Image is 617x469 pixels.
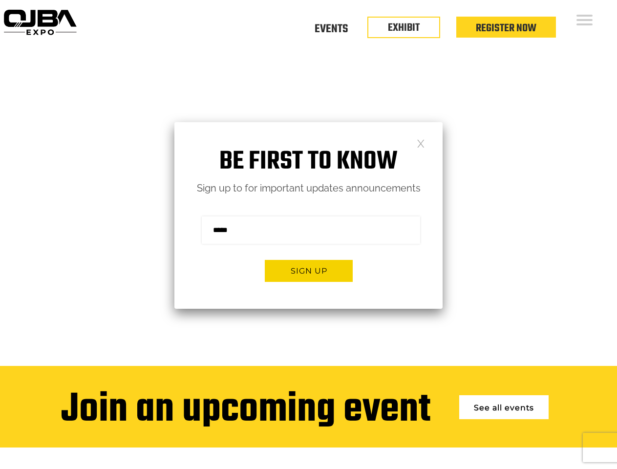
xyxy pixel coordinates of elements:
button: Sign up [265,260,353,282]
a: Close [417,139,425,147]
a: EXHIBIT [388,20,420,36]
a: Register Now [476,20,536,37]
div: Join an upcoming event [61,388,430,433]
a: See all events [459,395,549,419]
h1: Be first to know [174,147,443,177]
p: Sign up to for important updates announcements [174,180,443,197]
